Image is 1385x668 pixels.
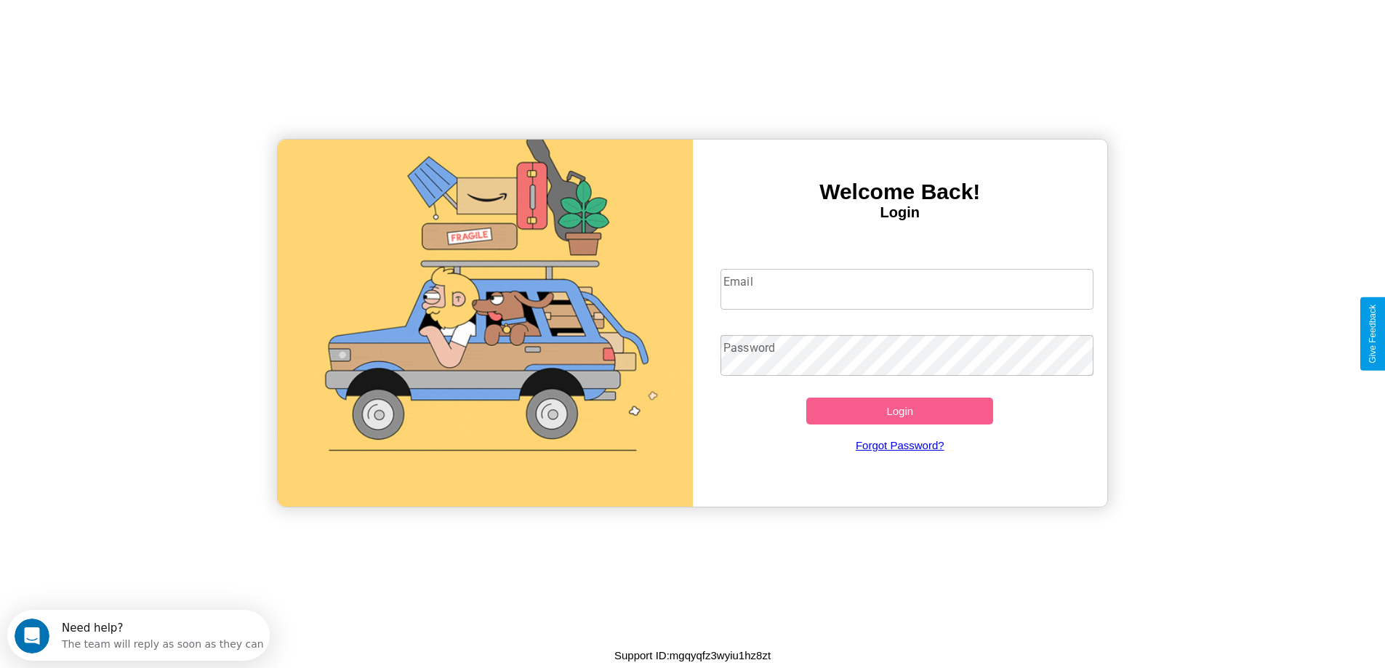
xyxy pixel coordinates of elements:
a: Forgot Password? [713,424,1086,466]
div: Give Feedback [1368,305,1378,363]
p: Support ID: mgqyqfz3wyiu1hz8zt [614,645,771,665]
div: The team will reply as soon as they can [55,24,257,39]
button: Login [806,398,993,424]
iframe: Intercom live chat [15,619,49,653]
div: Open Intercom Messenger [6,6,270,46]
img: gif [278,140,693,507]
div: Need help? [55,12,257,24]
iframe: Intercom live chat discovery launcher [7,610,270,661]
h3: Welcome Back! [693,180,1108,204]
h4: Login [693,204,1108,221]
